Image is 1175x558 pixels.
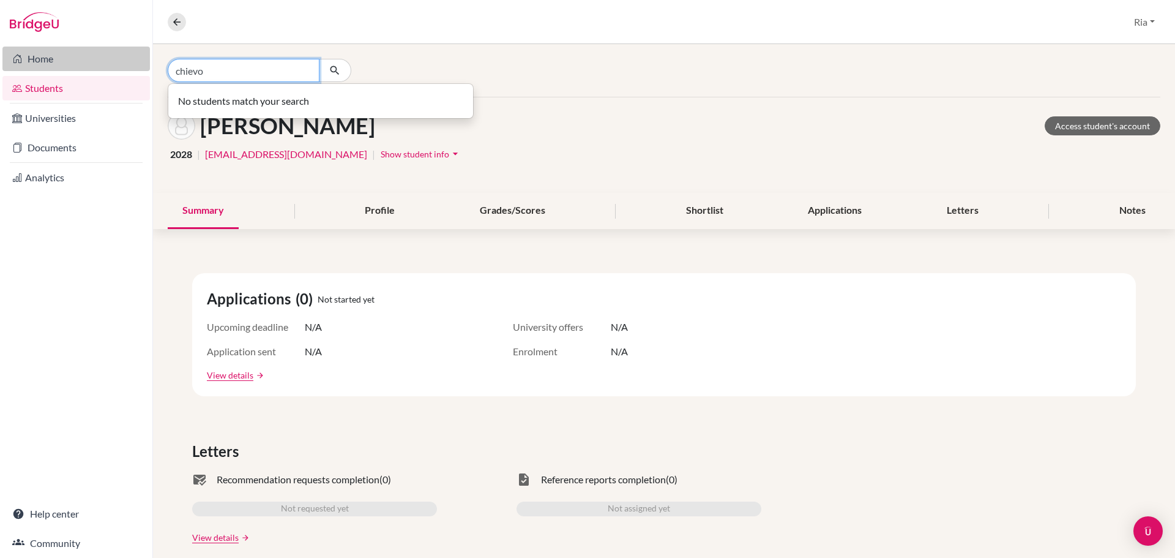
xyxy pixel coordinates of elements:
[207,344,305,359] span: Application sent
[608,502,670,516] span: Not assigned yet
[296,288,318,310] span: (0)
[449,148,461,160] i: arrow_drop_down
[517,472,531,487] span: task
[192,531,239,544] a: View details
[1128,10,1160,34] button: Ria
[666,472,677,487] span: (0)
[168,193,239,229] div: Summary
[513,320,611,334] span: University offers
[217,472,379,487] span: Recommendation requests completion
[611,344,628,359] span: N/A
[281,502,349,516] span: Not requested yet
[2,106,150,130] a: Universities
[2,76,150,100] a: Students
[168,59,319,82] input: Find student by name...
[381,149,449,159] span: Show student info
[1105,193,1160,229] div: Notes
[192,472,207,487] span: mark_email_read
[10,12,59,32] img: Bridge-U
[178,94,463,108] p: No students match your search
[465,193,560,229] div: Grades/Scores
[513,344,611,359] span: Enrolment
[2,502,150,526] a: Help center
[611,320,628,334] span: N/A
[305,320,322,334] span: N/A
[1133,516,1163,546] div: Open Intercom Messenger
[2,531,150,556] a: Community
[1045,116,1160,135] a: Access student's account
[793,193,876,229] div: Applications
[318,293,375,306] span: Not started yet
[671,193,738,229] div: Shortlist
[239,533,250,542] a: arrow_forward
[2,47,150,71] a: Home
[170,147,192,162] span: 2028
[380,145,462,164] button: Show student infoarrow_drop_down
[207,369,253,382] a: View details
[168,112,195,140] img: Samuel Valensius Rahardjo's avatar
[350,193,409,229] div: Profile
[205,147,367,162] a: [EMAIL_ADDRESS][DOMAIN_NAME]
[200,113,375,139] h1: [PERSON_NAME]
[197,147,200,162] span: |
[192,440,244,462] span: Letters
[2,135,150,160] a: Documents
[207,320,305,334] span: Upcoming deadline
[207,288,296,310] span: Applications
[379,472,391,487] span: (0)
[2,165,150,190] a: Analytics
[932,193,993,229] div: Letters
[541,472,666,487] span: Reference reports completion
[305,344,322,359] span: N/A
[253,371,264,380] a: arrow_forward
[372,147,375,162] span: |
